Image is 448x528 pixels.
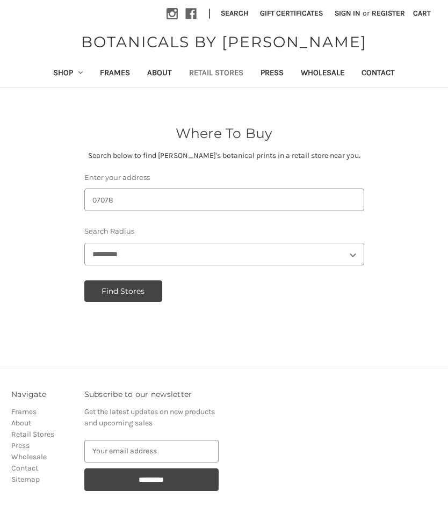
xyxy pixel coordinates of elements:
a: Press [252,61,292,87]
h3: Subscribe to our newsletter [84,389,219,400]
span: or [362,8,371,19]
a: Wholesale [11,452,47,461]
input: Your email address [84,440,219,462]
h3: Navigate [11,389,73,400]
input: Search for an address to find nearby stores [84,189,364,211]
p: Search below to find [PERSON_NAME]'s botanical prints in a retail store near you. [84,150,364,161]
h2: Where To Buy [84,124,364,144]
a: Wholesale [292,61,353,87]
a: BOTANICALS BY [PERSON_NAME] [76,31,372,53]
a: Sitemap [11,475,40,484]
a: About [139,61,180,87]
button: Find Stores [84,280,163,302]
a: About [11,418,31,428]
span: Cart [413,9,431,18]
a: Frames [11,407,37,416]
label: Search Radius [84,226,364,237]
a: Shop [45,61,92,87]
a: Retail Stores [11,430,54,439]
p: Get the latest updates on new products and upcoming sales [84,406,219,429]
a: Retail Stores [180,61,252,87]
li: | [204,5,215,23]
a: Contact [353,61,403,87]
a: Press [11,441,30,450]
label: Enter your address [84,172,364,183]
a: Frames [91,61,139,87]
a: Contact [11,464,38,473]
